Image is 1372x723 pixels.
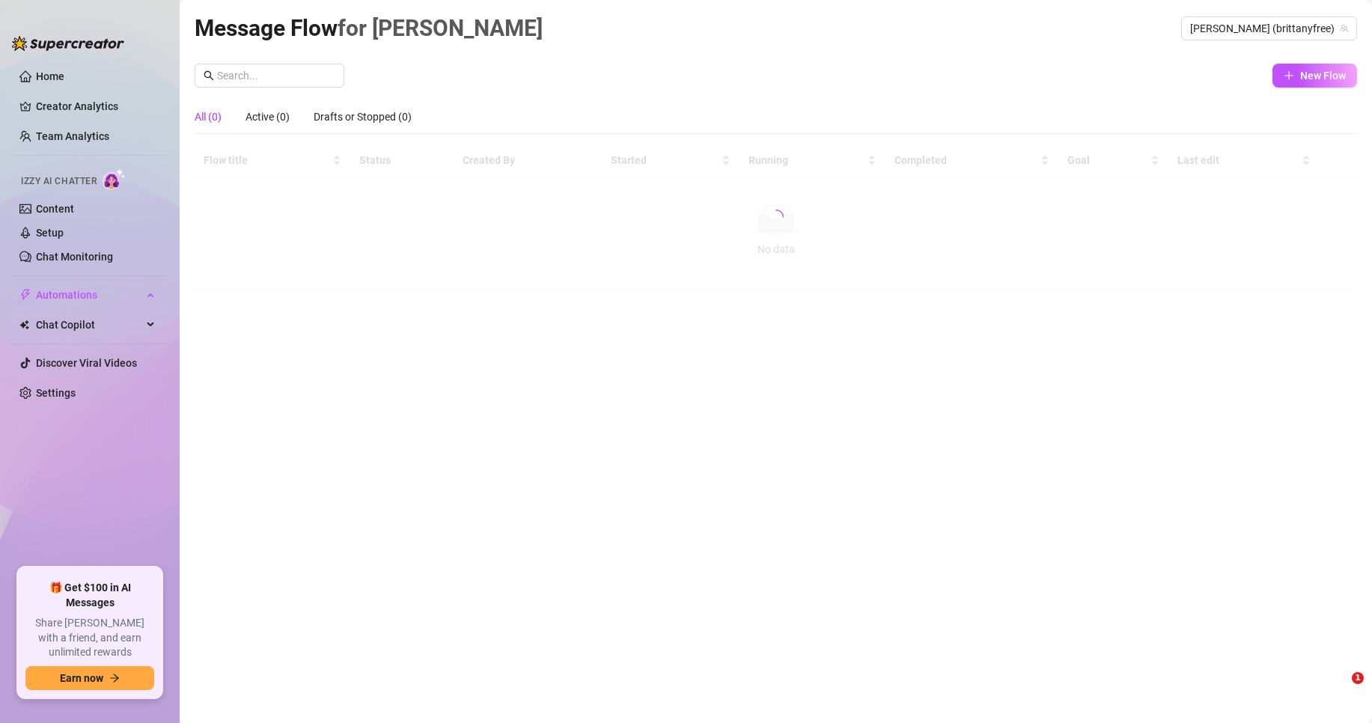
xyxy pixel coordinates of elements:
[1300,70,1346,82] span: New Flow
[36,283,142,307] span: Automations
[204,70,214,81] span: search
[217,67,335,84] input: Search...
[36,130,109,142] a: Team Analytics
[19,320,29,330] img: Chat Copilot
[1190,17,1348,40] span: Brittany (brittanyfree)
[60,672,103,684] span: Earn now
[25,581,154,610] span: 🎁 Get $100 in AI Messages
[36,94,156,118] a: Creator Analytics
[1321,672,1357,708] iframe: Intercom live chat
[25,666,154,690] button: Earn nowarrow-right
[36,227,64,239] a: Setup
[36,313,142,337] span: Chat Copilot
[36,203,74,215] a: Content
[19,289,31,301] span: thunderbolt
[36,387,76,399] a: Settings
[1284,70,1294,81] span: plus
[21,174,97,189] span: Izzy AI Chatter
[246,109,290,125] div: Active (0)
[36,70,64,82] a: Home
[195,109,222,125] div: All (0)
[12,36,124,51] img: logo-BBDzfeDw.svg
[1272,64,1357,88] button: New Flow
[36,357,137,369] a: Discover Viral Videos
[766,207,787,228] span: loading
[1340,24,1349,33] span: team
[195,10,543,46] article: Message Flow
[314,109,412,125] div: Drafts or Stopped (0)
[103,168,126,190] img: AI Chatter
[338,15,543,41] span: for [PERSON_NAME]
[25,616,154,660] span: Share [PERSON_NAME] with a friend, and earn unlimited rewards
[36,251,113,263] a: Chat Monitoring
[109,673,120,683] span: arrow-right
[1352,672,1364,684] span: 1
